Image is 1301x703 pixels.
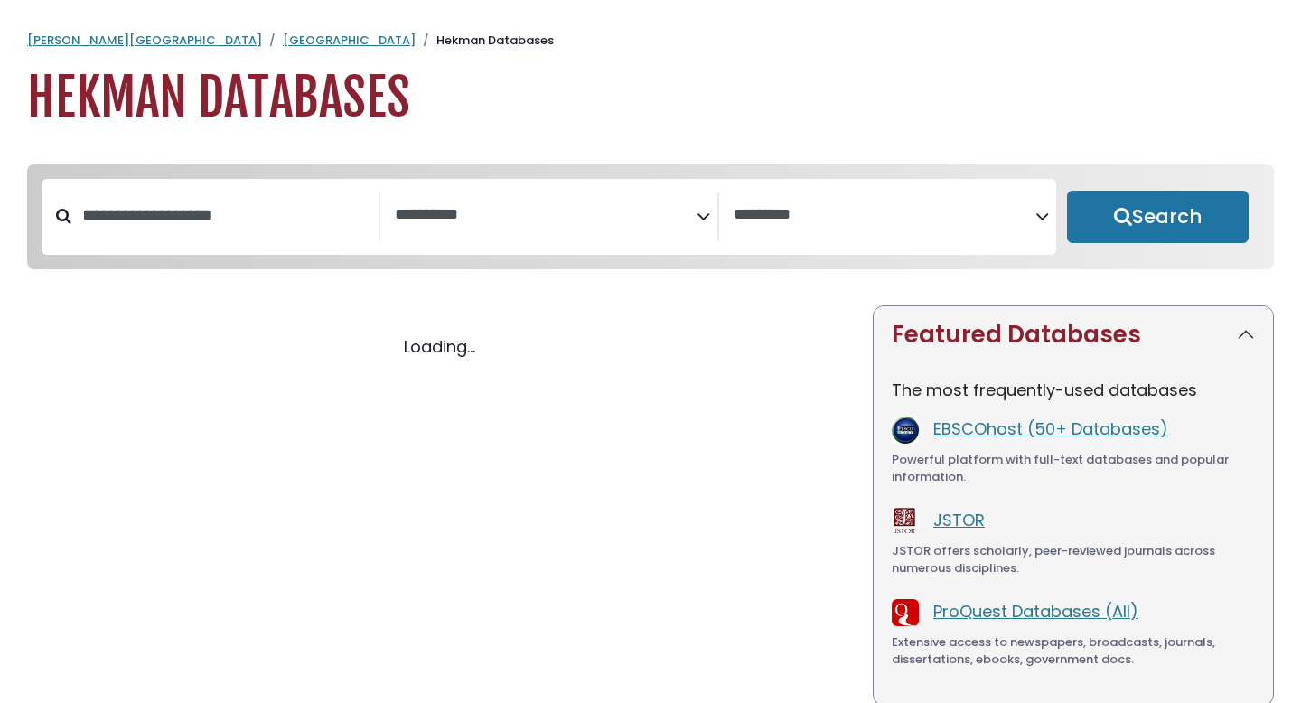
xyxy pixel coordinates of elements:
div: Loading... [27,334,851,359]
p: The most frequently-used databases [892,378,1255,402]
div: JSTOR offers scholarly, peer-reviewed journals across numerous disciplines. [892,542,1255,577]
h1: Hekman Databases [27,68,1274,128]
li: Hekman Databases [416,32,554,50]
nav: breadcrumb [27,32,1274,50]
a: EBSCOhost (50+ Databases) [933,417,1168,440]
button: Featured Databases [874,306,1273,363]
textarea: Search [734,206,1035,225]
button: Submit for Search Results [1067,191,1249,243]
a: JSTOR [933,509,985,531]
a: ProQuest Databases (All) [933,600,1138,623]
input: Search database by title or keyword [71,201,379,230]
nav: Search filters [27,164,1274,269]
a: [PERSON_NAME][GEOGRAPHIC_DATA] [27,32,262,49]
div: Extensive access to newspapers, broadcasts, journals, dissertations, ebooks, government docs. [892,633,1255,669]
div: Powerful platform with full-text databases and popular information. [892,451,1255,486]
textarea: Search [395,206,697,225]
a: [GEOGRAPHIC_DATA] [283,32,416,49]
